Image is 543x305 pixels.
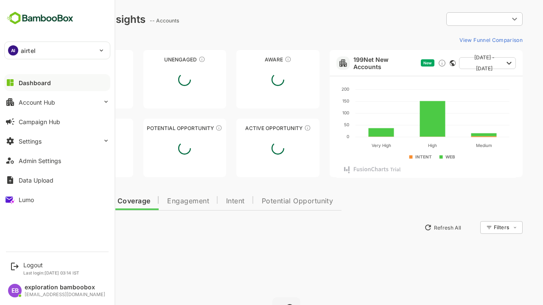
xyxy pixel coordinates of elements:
div: EB [8,284,22,297]
div: Unengaged [114,56,197,63]
button: Lumo [4,191,110,208]
div: Dashboard [19,79,51,86]
button: Dashboard [4,74,110,91]
div: These accounts have not shown enough engagement and need nurturing [169,56,176,63]
div: AIairtel [5,42,110,59]
text: 0 [317,134,319,139]
div: Admin Settings [19,157,61,164]
div: Unreached [20,56,104,63]
button: Admin Settings [4,152,110,169]
button: View Funnel Comparison [426,33,493,47]
div: [EMAIL_ADDRESS][DOMAIN_NAME] [25,292,105,297]
div: Filters [463,220,493,235]
span: Intent [196,198,215,205]
div: Data Upload [19,177,53,184]
text: High [398,143,407,148]
a: 199Net New Accounts [324,56,388,70]
text: 50 [314,122,319,127]
div: exploration bamboobox [25,284,105,291]
div: Dashboard Insights [20,13,116,25]
text: Medium [446,143,462,148]
div: These accounts are MQAs and can be passed on to Inside Sales [186,125,193,131]
button: New Insights [20,220,82,235]
span: Potential Opportunity [232,198,304,205]
div: Logout [23,261,79,269]
div: Lumo [19,196,34,203]
ag: -- Accounts [120,17,152,24]
div: These accounts are warm, further nurturing would qualify them to MQAs [72,125,78,131]
div: Campaign Hub [19,118,60,125]
span: Data Quality and Coverage [29,198,120,205]
p: Last login: [DATE] 03:14 IST [23,270,79,275]
text: 100 [313,110,319,115]
span: [DATE] - [DATE] [436,52,473,74]
div: These accounts have just entered the buying cycle and need further nurturing [255,56,262,63]
text: 150 [313,98,319,103]
span: Engagement [137,198,179,205]
img: BambooboxFullLogoMark.5f36c76dfaba33ec1ec1367b70bb1252.svg [4,10,76,26]
button: Settings [4,133,110,150]
button: Account Hub [4,94,110,111]
span: New [394,61,402,65]
div: Active Opportunity [207,125,290,131]
div: These accounts have not been engaged with for a defined time period [76,56,82,63]
div: These accounts have open opportunities which might be at any of the Sales Stages [274,125,281,131]
button: Campaign Hub [4,113,110,130]
div: This card does not support filter and segments [420,60,426,66]
div: AI [8,45,18,55]
p: airtel [21,46,36,55]
button: [DATE] - [DATE] [429,57,486,69]
text: Very High [341,143,361,148]
div: Potential Opportunity [114,125,197,131]
button: Data Upload [4,172,110,189]
div: Account Hub [19,99,55,106]
div: Settings [19,138,42,145]
div: ​ [417,11,493,27]
text: 200 [312,86,319,91]
div: Aware [207,56,290,63]
div: Engaged [20,125,104,131]
div: Discover new ICP-fit accounts showing engagement — via intent surges, anonymous website visits, L... [408,59,417,67]
div: Filters [464,224,479,230]
button: Refresh All [391,221,435,234]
